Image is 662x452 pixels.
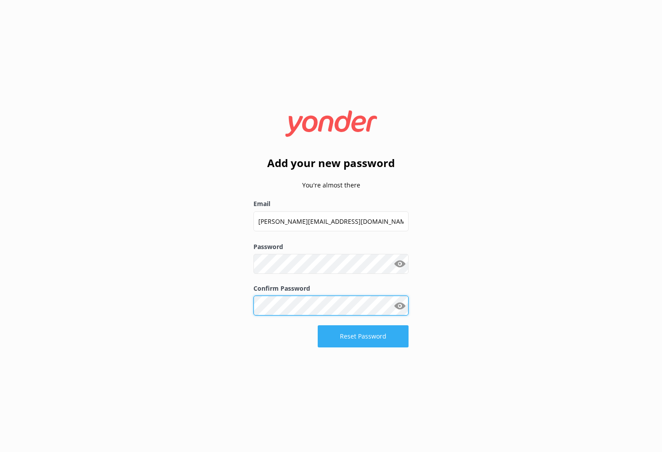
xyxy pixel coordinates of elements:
label: Password [253,242,409,252]
button: Show password [391,255,409,273]
button: Reset Password [318,325,409,347]
h2: Add your new password [253,155,409,171]
input: user@emailaddress.com [253,211,409,231]
button: Show password [391,297,409,315]
label: Email [253,199,409,209]
p: You're almost there [253,180,409,190]
label: Confirm Password [253,284,409,293]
